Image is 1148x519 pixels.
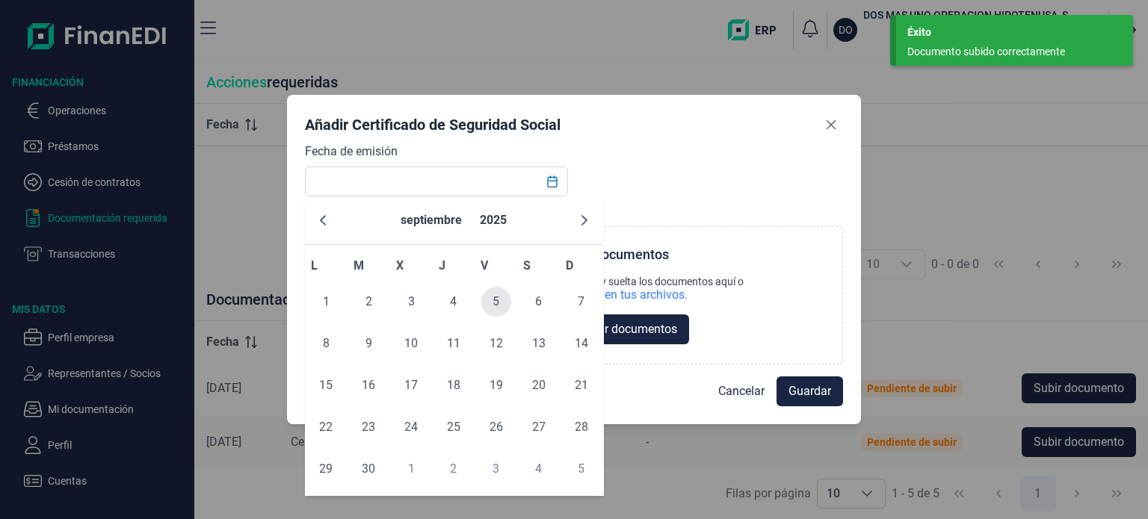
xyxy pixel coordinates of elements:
span: S [523,258,531,273]
span: 13 [524,329,554,358]
span: 20 [524,370,554,400]
span: 4 [524,454,554,484]
span: 27 [524,412,554,442]
td: 15/09/2025 [305,364,348,406]
span: 8 [311,329,341,358]
td: 09/09/2025 [348,323,390,364]
span: 16 [354,370,383,400]
span: 25 [439,412,469,442]
div: Subir documentos [560,246,669,264]
span: 29 [311,454,341,484]
td: 30/09/2025 [348,448,390,490]
span: 1 [311,287,341,317]
span: 3 [396,287,426,317]
span: 21 [567,370,596,400]
td: 07/09/2025 [560,281,602,323]
button: Previous Month [311,208,335,232]
td: 20/09/2025 [517,364,560,406]
span: V [481,258,488,273]
div: búscalo en tus archivos. [560,288,744,302]
span: 4 [439,287,469,317]
td: 02/10/2025 [433,448,475,490]
span: 12 [481,329,511,358]
td: 11/09/2025 [433,323,475,364]
td: 14/09/2025 [560,323,602,364]
td: 21/09/2025 [560,364,602,406]
span: 24 [396,412,426,442]
span: 11 [439,329,469,358]
td: 28/09/2025 [560,406,602,448]
span: Buscar documentos [572,320,677,338]
label: Fecha de emisión [305,143,398,161]
span: 18 [439,370,469,400]
div: Éxito [907,25,1122,40]
button: Choose Date [538,168,567,195]
span: 23 [354,412,383,442]
div: Choose Date [305,196,604,496]
td: 02/09/2025 [348,281,390,323]
td: 29/09/2025 [305,448,348,490]
button: Cancelar [706,376,777,406]
span: 10 [396,329,426,358]
td: 06/09/2025 [517,281,560,323]
td: 18/09/2025 [433,364,475,406]
td: 03/09/2025 [390,281,433,323]
button: Guardar [777,376,843,406]
span: D [566,258,573,273]
span: J [439,258,445,273]
td: 24/09/2025 [390,406,433,448]
span: 2 [354,287,383,317]
span: M [354,258,364,273]
td: 04/10/2025 [517,448,560,490]
span: 7 [567,287,596,317]
td: 12/09/2025 [475,323,517,364]
div: Documento subido correctamente [907,44,1111,60]
td: 03/10/2025 [475,448,517,490]
td: 13/09/2025 [517,323,560,364]
td: 23/09/2025 [348,406,390,448]
button: Next Month [573,208,596,232]
span: 1 [396,454,426,484]
span: Guardar [789,382,831,400]
span: 22 [311,412,341,442]
td: 10/09/2025 [390,323,433,364]
td: 05/10/2025 [560,448,602,490]
span: 2 [439,454,469,484]
td: 26/09/2025 [475,406,517,448]
span: 17 [396,370,426,400]
td: 04/09/2025 [433,281,475,323]
span: 30 [354,454,383,484]
span: 3 [481,454,511,484]
span: 5 [481,287,511,317]
td: 22/09/2025 [305,406,348,448]
td: 05/09/2025 [475,281,517,323]
td: 25/09/2025 [433,406,475,448]
span: 28 [567,412,596,442]
span: 19 [481,370,511,400]
td: 08/09/2025 [305,323,348,364]
button: Buscar documentos [560,314,689,344]
span: L [311,258,318,273]
td: 01/09/2025 [305,281,348,323]
button: Choose Year [474,202,513,238]
div: Arrastra y suelta los documentos aquí o [560,276,744,288]
button: Choose Month [395,202,468,238]
span: 26 [481,412,511,442]
div: Añadir Certificado de Seguridad Social [305,114,561,135]
span: 9 [354,329,383,358]
td: 01/10/2025 [390,448,433,490]
span: X [396,258,404,273]
button: Close [819,113,843,137]
span: 5 [567,454,596,484]
td: 27/09/2025 [517,406,560,448]
span: Cancelar [718,382,765,400]
span: 6 [524,287,554,317]
td: 19/09/2025 [475,364,517,406]
td: 17/09/2025 [390,364,433,406]
td: 16/09/2025 [348,364,390,406]
div: búscalo en tus archivos. [560,288,688,302]
span: 14 [567,329,596,358]
span: 15 [311,370,341,400]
